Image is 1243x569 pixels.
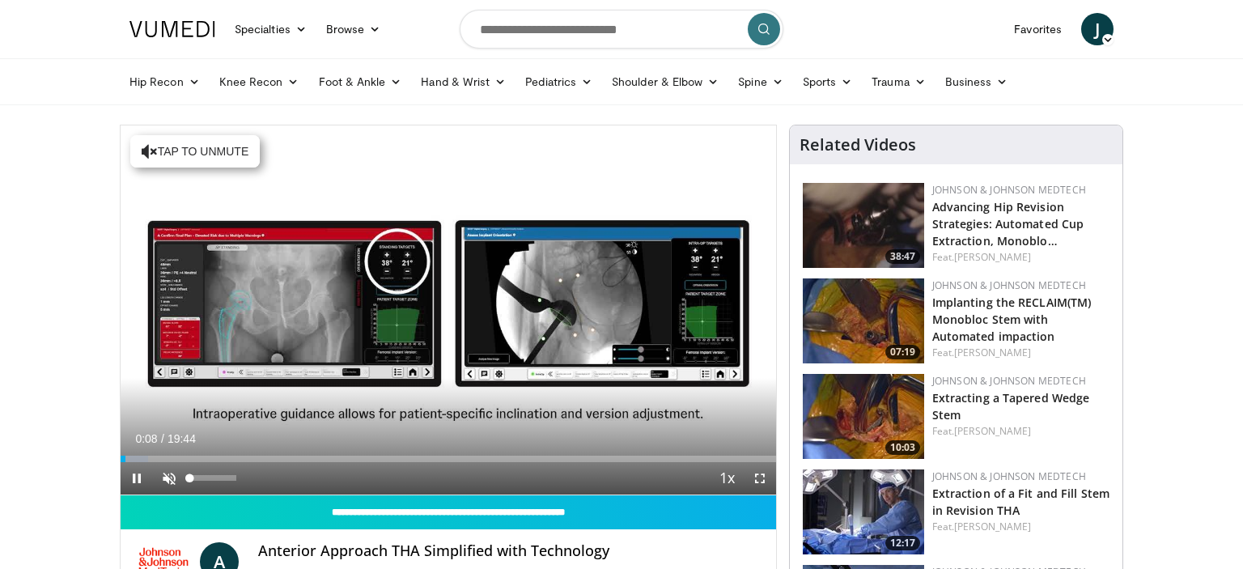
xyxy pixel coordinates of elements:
button: Pause [121,462,153,495]
a: Knee Recon [210,66,309,98]
a: [PERSON_NAME] [954,424,1031,438]
input: Search topics, interventions [460,10,783,49]
a: Johnson & Johnson MedTech [932,183,1086,197]
a: 12:17 [803,469,924,554]
button: Fullscreen [744,462,776,495]
img: 0b84e8e2-d493-4aee-915d-8b4f424ca292.150x105_q85_crop-smart_upscale.jpg [803,374,924,459]
h4: Anterior Approach THA Simplified with Technology [258,542,763,560]
a: [PERSON_NAME] [954,250,1031,264]
div: Progress Bar [121,456,776,462]
span: 38:47 [885,249,920,264]
button: Unmute [153,462,185,495]
video-js: Video Player [121,125,776,495]
a: Johnson & Johnson MedTech [932,278,1086,292]
a: Implanting the RECLAIM(TM) Monobloc Stem with Automated impaction [932,295,1092,344]
a: Hand & Wrist [411,66,515,98]
div: Feat. [932,346,1109,360]
a: 38:47 [803,183,924,268]
a: Spine [728,66,792,98]
a: Shoulder & Elbow [602,66,728,98]
img: 82aed312-2a25-4631-ae62-904ce62d2708.150x105_q85_crop-smart_upscale.jpg [803,469,924,554]
a: 10:03 [803,374,924,459]
a: Johnson & Johnson MedTech [932,469,1086,483]
a: Browse [316,13,391,45]
div: Feat. [932,520,1109,534]
a: [PERSON_NAME] [954,346,1031,359]
a: [PERSON_NAME] [954,520,1031,533]
a: Business [935,66,1018,98]
div: Feat. [932,250,1109,265]
a: Hip Recon [120,66,210,98]
span: 0:08 [135,432,157,445]
span: / [161,432,164,445]
a: Favorites [1004,13,1071,45]
img: ffc33e66-92ed-4f11-95c4-0a160745ec3c.150x105_q85_crop-smart_upscale.jpg [803,278,924,363]
span: 10:03 [885,440,920,455]
button: Tap to unmute [130,135,260,168]
img: VuMedi Logo [129,21,215,37]
span: 12:17 [885,536,920,550]
a: Sports [793,66,863,98]
div: Volume Level [189,475,235,481]
span: 07:19 [885,345,920,359]
a: Johnson & Johnson MedTech [932,374,1086,388]
div: Feat. [932,424,1109,439]
span: 19:44 [168,432,196,445]
img: 9f1a5b5d-2ba5-4c40-8e0c-30b4b8951080.150x105_q85_crop-smart_upscale.jpg [803,183,924,268]
a: 07:19 [803,278,924,363]
a: Specialties [225,13,316,45]
a: Extraction of a Fit and Fill Stem in Revision THA [932,486,1109,518]
a: Extracting a Tapered Wedge Stem [932,390,1090,423]
button: Playback Rate [711,462,744,495]
a: Foot & Ankle [309,66,412,98]
a: Pediatrics [515,66,602,98]
a: Trauma [862,66,935,98]
h4: Related Videos [800,135,916,155]
a: Advancing Hip Revision Strategies: Automated Cup Extraction, Monoblo… [932,199,1084,248]
a: J [1081,13,1114,45]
